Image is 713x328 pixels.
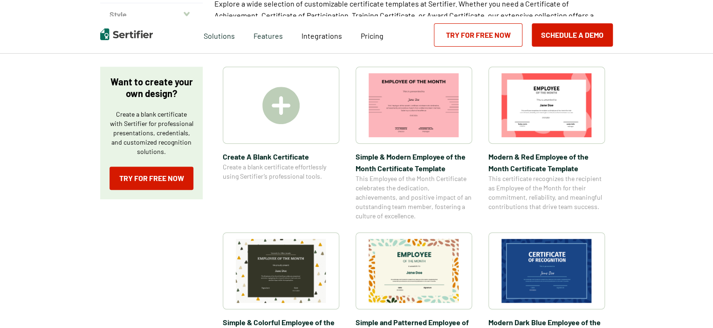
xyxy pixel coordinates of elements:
[488,67,605,221] a: Modern & Red Employee of the Month Certificate TemplateModern & Red Employee of the Month Certifi...
[356,174,472,221] span: This Employee of the Month Certificate celebrates the dedication, achievements, and positive impa...
[501,239,592,303] img: Modern Dark Blue Employee of the Month Certificate Template
[223,151,339,162] span: Create A Blank Certificate
[302,31,342,40] span: Integrations
[262,87,300,124] img: Create A Blank Certificate
[204,29,235,41] span: Solutions
[100,28,153,40] img: Sertifier | Digital Credentialing Platform
[361,29,384,41] a: Pricing
[236,239,326,303] img: Simple & Colorful Employee of the Month Certificate Template
[488,174,605,211] span: This certificate recognizes the recipient as Employee of the Month for their commitment, reliabil...
[110,167,193,190] a: Try for Free Now
[369,73,459,137] img: Simple & Modern Employee of the Month Certificate Template
[254,29,283,41] span: Features
[434,23,522,47] a: Try for Free Now
[100,3,203,26] button: Style
[110,110,193,156] p: Create a blank certificate with Sertifier for professional presentations, credentials, and custom...
[501,73,592,137] img: Modern & Red Employee of the Month Certificate Template
[223,162,339,181] span: Create a blank certificate effortlessly using Sertifier’s professional tools.
[302,29,342,41] a: Integrations
[356,151,472,174] span: Simple & Modern Employee of the Month Certificate Template
[356,67,472,221] a: Simple & Modern Employee of the Month Certificate TemplateSimple & Modern Employee of the Month C...
[369,239,459,303] img: Simple and Patterned Employee of the Month Certificate Template
[488,151,605,174] span: Modern & Red Employee of the Month Certificate Template
[110,76,193,99] p: Want to create your own design?
[361,31,384,40] span: Pricing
